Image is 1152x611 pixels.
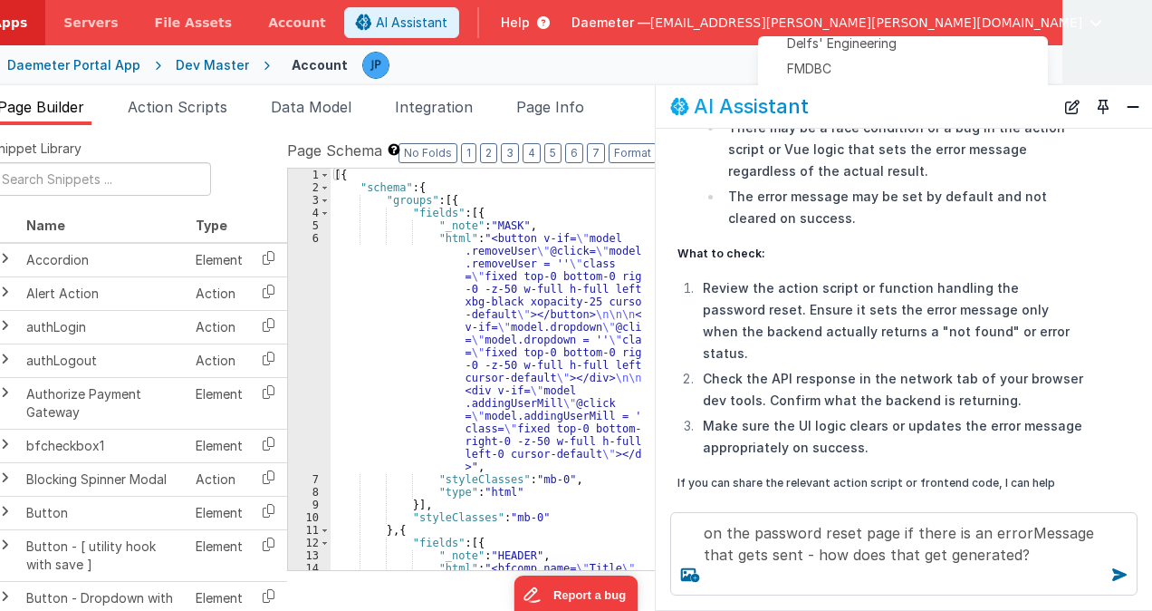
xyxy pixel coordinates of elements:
strong: What to check: [677,247,765,260]
button: Toggle Pin [1090,94,1116,120]
li: Make sure the UI logic clears or updates the error message appropriately on success. [697,415,1083,459]
button: Close [1121,94,1145,120]
li: The error message may be set by default and not cleared on success. [723,186,1083,229]
li: Check the API response in the network tab of your browser dev tools. Confirm what the backend is ... [697,368,1083,412]
div: Options [758,36,1048,462]
button: New Chat [1060,94,1085,120]
span: FMDBC [787,60,831,78]
h2: AI Assistant [694,95,809,117]
li: Review the action script or function handling the password reset. Ensure it sets the error messag... [697,277,1083,364]
span: Delfs' Engineering [787,34,897,53]
p: If you can share the relevant action script or frontend code, I can help pinpoint the issue more ... [677,473,1083,511]
li: There may be a race condition or a bug in the action script or Vue logic that sets the error mess... [723,117,1083,182]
